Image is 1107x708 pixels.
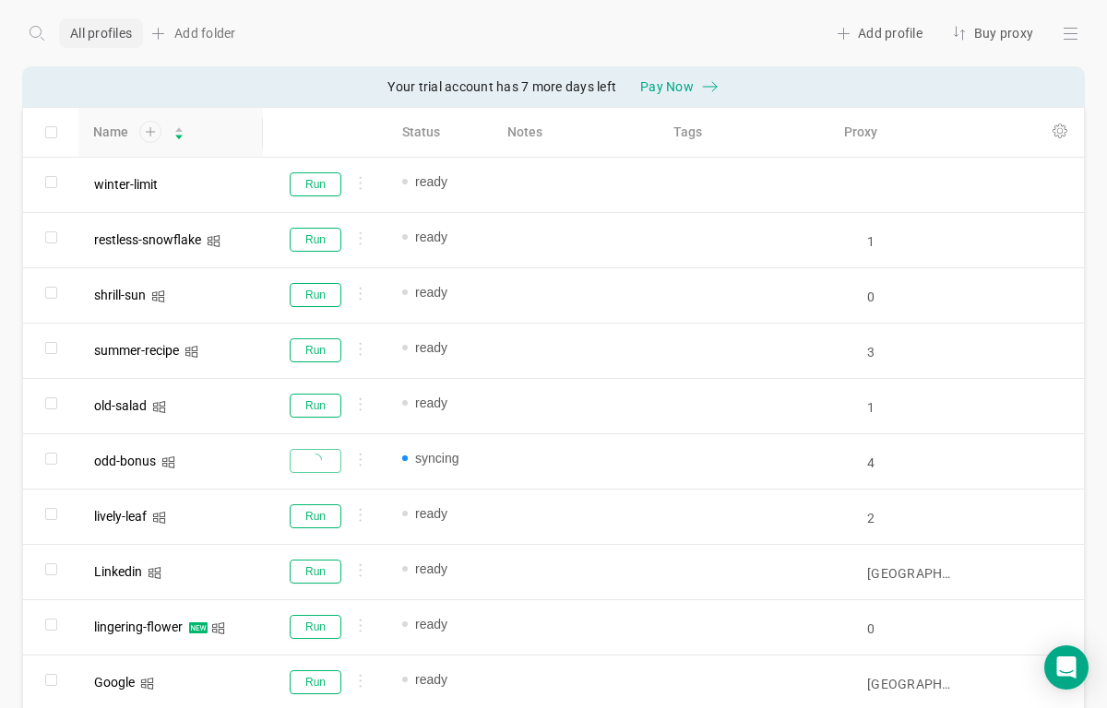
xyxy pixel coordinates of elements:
i: icon: windows [152,511,166,525]
span: lingering-flower [94,619,183,634]
button: Run [290,394,341,418]
button: Run [290,504,341,528]
input: Search for proxy... [867,677,953,691]
div: Linkedin [94,565,142,578]
i: icon: windows [148,566,161,580]
i: icon: caret-up [174,125,184,131]
span: ready [415,172,478,191]
div: odd-bonus [94,454,156,467]
button: Run [290,670,341,694]
div: Open Intercom Messenger [1044,645,1089,690]
div: Buy proxy [945,18,1041,48]
i: icon: caret-down [174,132,184,137]
div: Google [94,676,135,689]
input: Search for proxy... [867,400,875,415]
span: Status [402,123,440,142]
div: All profiles [59,18,143,48]
button: Run [290,338,341,362]
div: old-salad [94,399,147,412]
span: ready [415,670,478,689]
input: Search for proxy... [867,345,875,360]
button: Run [290,560,341,584]
span: summer-recipe [94,343,179,358]
span: ready [415,615,478,633]
span: restless-snowflake [94,232,201,247]
span: ready [415,338,478,357]
input: Search for proxy... [867,621,875,636]
i: icon: windows [152,400,166,414]
div: shrill-sun [94,289,146,301]
span: Add folder [174,24,236,42]
span: ready [415,560,478,578]
input: Search for proxy... [867,566,953,581]
i: icon: windows [151,289,165,303]
input: Search for proxy... [867,511,875,525]
button: Run [290,615,341,639]
span: Notes [507,123,542,142]
i: icon: windows [207,234,220,248]
span: Pay Now [640,77,694,96]
button: Run [290,172,341,196]
input: Search for proxy... [867,289,875,304]
span: ready [415,504,478,523]
div: Add profile [828,18,930,48]
span: syncing [415,449,478,467]
i: icon: windows [161,455,175,469]
i: icon: windows [211,621,225,635]
input: Search for proxy... [867,234,875,249]
div: Sort [173,124,184,137]
span: ready [415,283,478,301]
span: Tags [673,123,702,142]
span: ready [415,394,478,412]
span: ready [415,228,478,246]
span: Proxy [844,123,877,142]
i: icon: windows [140,677,154,690]
div: lively-leaf [94,510,147,523]
button: Run [290,283,341,307]
span: Name [93,123,128,142]
button: Run [290,228,341,252]
span: Your trial account has 7 more days left [387,77,616,96]
input: Search for proxy... [867,455,875,470]
i: icon: windows [184,345,198,359]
